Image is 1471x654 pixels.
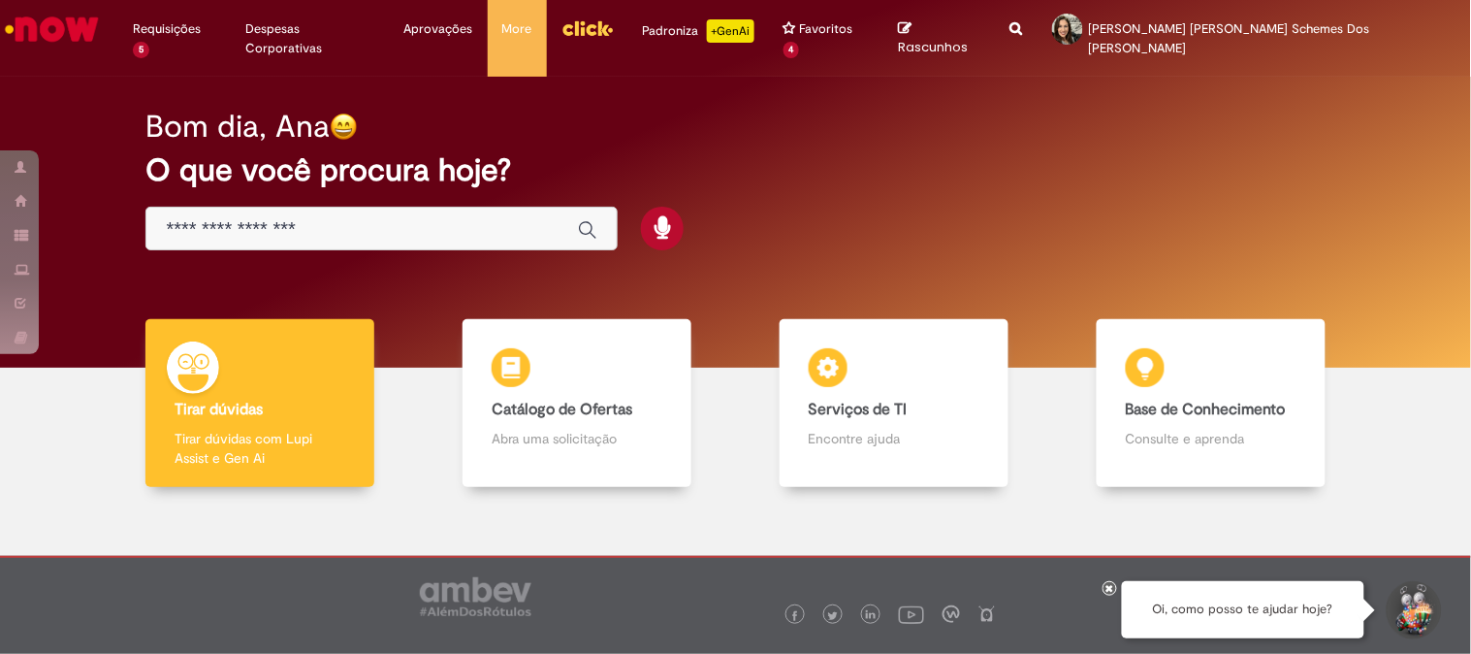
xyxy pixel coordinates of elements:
img: click_logo_yellow_360x200.png [561,14,614,43]
span: Despesas Corporativas [245,19,374,58]
span: 4 [783,42,800,58]
b: Catálogo de Ofertas [492,400,632,419]
div: Oi, como posso te ajudar hoje? [1122,581,1364,638]
p: Tirar dúvidas com Lupi Assist e Gen Ai [175,429,345,468]
span: Requisições [133,19,201,39]
h2: Bom dia, Ana [145,110,330,144]
span: More [502,19,532,39]
img: logo_footer_naosei.png [978,605,996,623]
button: Iniciar Conversa de Suporte [1384,581,1442,639]
a: Serviços de TI Encontre ajuda [736,319,1053,487]
span: Favoritos [800,19,853,39]
a: Tirar dúvidas Tirar dúvidas com Lupi Assist e Gen Ai [102,319,419,487]
img: ServiceNow [2,10,102,49]
span: Rascunhos [898,38,968,56]
span: Aprovações [404,19,473,39]
a: Catálogo de Ofertas Abra uma solicitação [419,319,736,487]
p: Abra uma solicitação [492,429,662,448]
img: happy-face.png [330,113,358,141]
div: Padroniza [643,19,754,43]
b: Base de Conhecimento [1126,400,1286,419]
img: logo_footer_facebook.png [790,611,800,621]
b: Tirar dúvidas [175,400,263,419]
span: 5 [133,42,149,58]
p: +GenAi [707,19,754,43]
p: Encontre ajuda [809,429,979,448]
img: logo_footer_ambev_rotulo_gray.png [420,577,531,616]
img: logo_footer_twitter.png [828,611,838,621]
b: Serviços de TI [809,400,908,419]
img: logo_footer_workplace.png [943,605,960,623]
img: logo_footer_linkedin.png [866,610,876,622]
span: [PERSON_NAME] [PERSON_NAME] Schemes Dos [PERSON_NAME] [1089,20,1370,56]
h2: O que você procura hoje? [145,153,1325,187]
img: logo_footer_youtube.png [899,602,924,627]
a: Base de Conhecimento Consulte e aprenda [1052,319,1369,487]
p: Consulte e aprenda [1126,429,1296,448]
a: Rascunhos [898,20,981,56]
